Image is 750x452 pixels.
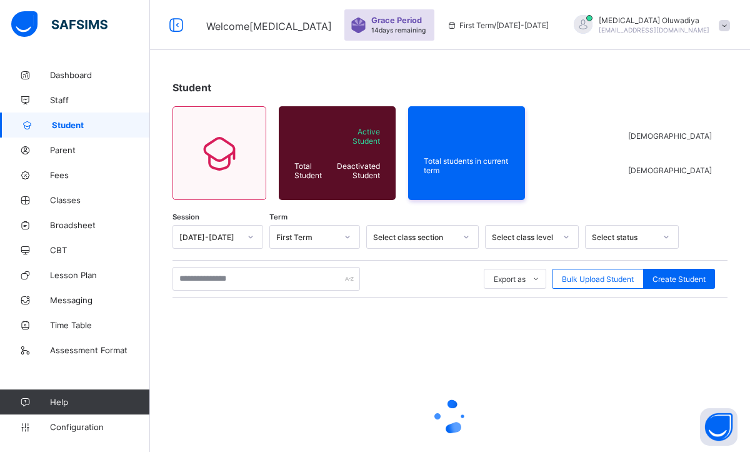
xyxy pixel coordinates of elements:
div: Total Student [291,158,331,183]
img: safsims [11,11,107,38]
span: Grace Period [371,16,422,25]
span: 14 days remaining [371,26,426,34]
span: [EMAIL_ADDRESS][DOMAIN_NAME] [599,26,709,34]
span: Total students in current term [424,156,509,175]
span: Fees [50,170,150,180]
span: Active Student [334,127,380,146]
span: Configuration [50,422,149,432]
span: [DEMOGRAPHIC_DATA] [628,166,712,175]
div: TobiOluwadiya [561,15,736,36]
span: Student [52,120,150,130]
span: Dashboard [50,70,150,80]
span: Student [172,81,211,94]
span: Classes [50,195,150,205]
div: Select status [592,233,656,242]
span: Broadsheet [50,220,150,230]
span: Bulk Upload Student [562,274,634,284]
img: sticker-purple.71386a28dfed39d6af7621340158ba97.svg [351,18,366,33]
span: Parent [50,145,150,155]
div: Select class level [492,233,556,242]
span: Deactivated Student [334,161,380,180]
span: Staff [50,95,150,105]
span: Help [50,397,149,407]
span: Create Student [652,274,706,284]
span: Assessment Format [50,345,150,355]
span: Export as [494,274,526,284]
span: Messaging [50,295,150,305]
span: Term [269,213,287,221]
div: [DATE]-[DATE] [179,233,240,242]
span: Time Table [50,320,150,330]
div: Select class section [373,233,456,242]
span: [MEDICAL_DATA] Oluwadiya [599,16,709,25]
span: CBT [50,245,150,255]
span: Lesson Plan [50,270,150,280]
span: Session [172,213,199,221]
button: Open asap [700,408,737,446]
div: First Term [276,233,337,242]
span: Welcome [MEDICAL_DATA] [206,20,332,33]
span: [DEMOGRAPHIC_DATA] [628,131,712,141]
span: session/term information [447,21,549,30]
